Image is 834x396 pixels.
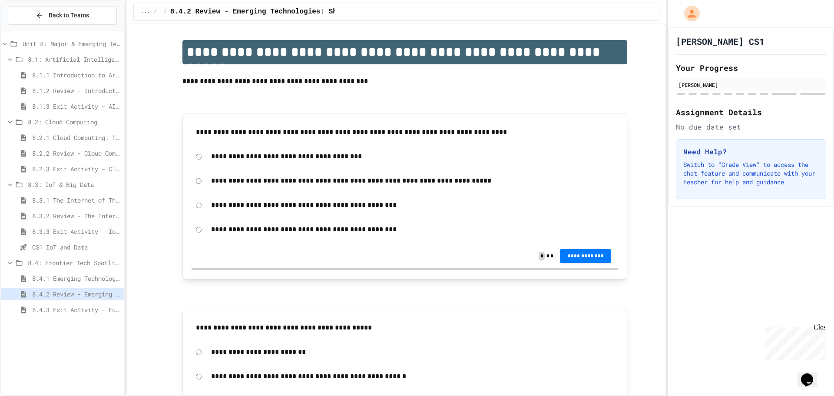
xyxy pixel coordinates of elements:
[32,243,120,252] span: CS1 IoT and Data
[32,86,120,95] span: 8.1.2 Review - Introduction to Artificial Intelligence
[32,164,120,173] span: 8.2.3 Exit Activity - Cloud Service Detective
[28,258,120,267] span: 8.4: Frontier Tech Spotlight
[170,7,437,17] span: 8.4.2 Review - Emerging Technologies: Shaping Our Digital Future
[762,323,825,360] iframe: chat widget
[676,122,826,132] div: No due date set
[32,196,120,205] span: 8.3.1 The Internet of Things and Big Data: Our Connected Digital World
[32,274,120,283] span: 8.4.1 Emerging Technologies: Shaping Our Digital Future
[141,8,150,15] span: ...
[675,3,702,23] div: My Account
[153,8,156,15] span: /
[32,133,120,142] span: 8.2.1 Cloud Computing: Transforming the Digital World
[28,117,120,126] span: 8.2: Cloud Computing
[23,39,120,48] span: Unit 8: Major & Emerging Technologies
[676,106,826,118] h2: Assignment Details
[676,62,826,74] h2: Your Progress
[3,3,60,55] div: Chat with us now!Close
[28,180,120,189] span: 8.3: IoT & Big Data
[8,6,117,25] button: Back to Teams
[678,81,824,89] div: [PERSON_NAME]
[32,305,120,314] span: 8.4.3 Exit Activity - Future Tech Challenge
[32,290,120,299] span: 8.4.2 Review - Emerging Technologies: Shaping Our Digital Future
[683,160,819,186] p: Switch to "Grade View" to access the chat feature and communicate with your teacher for help and ...
[32,211,120,220] span: 8.3.2 Review - The Internet of Things and Big Data
[32,149,120,158] span: 8.2.2 Review - Cloud Computing
[798,361,825,387] iframe: chat widget
[28,55,120,64] span: 8.1: Artificial Intelligence Basics
[49,11,89,20] span: Back to Teams
[32,102,120,111] span: 8.1.3 Exit Activity - AI Detective
[164,8,167,15] span: /
[676,35,764,47] h1: [PERSON_NAME] CS1
[683,146,819,157] h3: Need Help?
[32,70,120,80] span: 8.1.1 Introduction to Artificial Intelligence
[32,227,120,236] span: 8.3.3 Exit Activity - IoT Data Detective Challenge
